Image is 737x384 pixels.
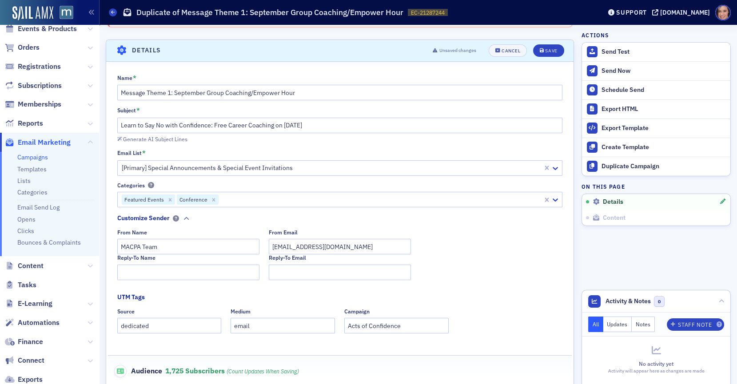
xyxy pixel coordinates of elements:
[715,5,731,20] span: Profile
[660,8,710,16] div: [DOMAIN_NAME]
[17,227,34,235] a: Clicks
[582,99,730,119] a: Export HTML
[582,119,730,138] a: Export Template
[5,280,36,290] a: Tasks
[602,48,726,56] div: Send Test
[117,150,142,156] div: Email List
[165,366,299,375] span: 1,725 Subscribers
[545,48,557,53] div: Save
[117,182,145,189] div: Categories
[602,67,726,75] div: Send Now
[117,308,135,315] div: Source
[117,254,155,261] div: Reply-To Name
[602,105,726,113] div: Export HTML
[5,43,40,52] a: Orders
[18,299,52,309] span: E-Learning
[117,293,145,302] div: UTM Tags
[133,74,136,82] abbr: This field is required
[18,24,77,34] span: Events & Products
[12,6,53,20] img: SailAMX
[5,99,61,109] a: Memberships
[17,215,36,223] a: Opens
[227,368,299,375] i: (count updates when saving)
[18,119,43,128] span: Reports
[18,261,44,271] span: Content
[602,162,726,170] div: Duplicate Campaign
[209,194,219,205] div: Remove Conference
[582,43,730,61] button: Send Test
[5,119,43,128] a: Reports
[5,62,61,71] a: Registrations
[18,99,61,109] span: Memberships
[17,188,48,196] a: Categories
[5,138,71,147] a: Email Marketing
[18,138,71,147] span: Email Marketing
[18,318,60,328] span: Automations
[667,318,724,331] button: Staff Note
[18,356,44,365] span: Connect
[5,261,44,271] a: Content
[269,229,298,236] div: From Email
[165,194,175,205] div: Remove Featured Events
[122,194,165,205] div: Featured Events
[142,149,146,157] abbr: This field is required
[652,9,713,16] button: [DOMAIN_NAME]
[117,107,136,114] div: Subject
[502,48,520,53] div: Cancel
[136,7,403,18] h1: Duplicate of Message Theme 1: September Group Coaching/Empower Hour
[117,75,132,81] div: Name
[117,214,170,223] div: Customize Sender
[588,360,724,368] div: No activity yet
[603,317,632,332] button: Updates
[5,81,62,91] a: Subscriptions
[606,297,651,306] span: Activity & Notes
[53,6,73,21] a: View Homepage
[602,143,726,151] div: Create Template
[5,356,44,365] a: Connect
[582,138,730,157] a: Create Template
[582,31,609,39] h4: Actions
[489,44,527,57] button: Cancel
[136,107,140,115] abbr: This field is required
[5,318,60,328] a: Automations
[117,229,147,236] div: From Name
[18,280,36,290] span: Tasks
[588,317,603,332] button: All
[117,134,187,142] button: Generate AI Subject Lines
[582,61,730,80] button: Send Now
[603,198,623,206] span: Details
[114,365,163,377] span: Audience
[17,203,60,211] a: Email Send Log
[632,317,655,332] button: Notes
[231,308,251,315] div: Medium
[616,8,647,16] div: Support
[17,177,31,185] a: Lists
[588,368,724,375] div: Activity will appear here as changes are made
[582,157,730,176] button: Duplicate Campaign
[439,47,476,54] span: Unsaved changes
[60,6,73,20] img: SailAMX
[582,80,730,99] button: Schedule Send
[602,124,726,132] div: Export Template
[533,44,564,57] button: Save
[582,182,731,190] h4: On this page
[18,62,61,71] span: Registrations
[177,194,209,205] div: Conference
[344,308,370,315] div: Campaign
[5,299,52,309] a: E-Learning
[602,86,726,94] div: Schedule Send
[5,337,43,347] a: Finance
[18,337,43,347] span: Finance
[18,81,62,91] span: Subscriptions
[18,43,40,52] span: Orders
[123,137,187,142] div: Generate AI Subject Lines
[17,165,47,173] a: Templates
[17,153,48,161] a: Campaigns
[269,254,306,261] div: Reply-To Email
[603,214,625,222] span: Content
[17,238,81,246] a: Bounces & Complaints
[5,24,77,34] a: Events & Products
[132,46,161,55] h4: Details
[411,9,445,16] span: EC-21287244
